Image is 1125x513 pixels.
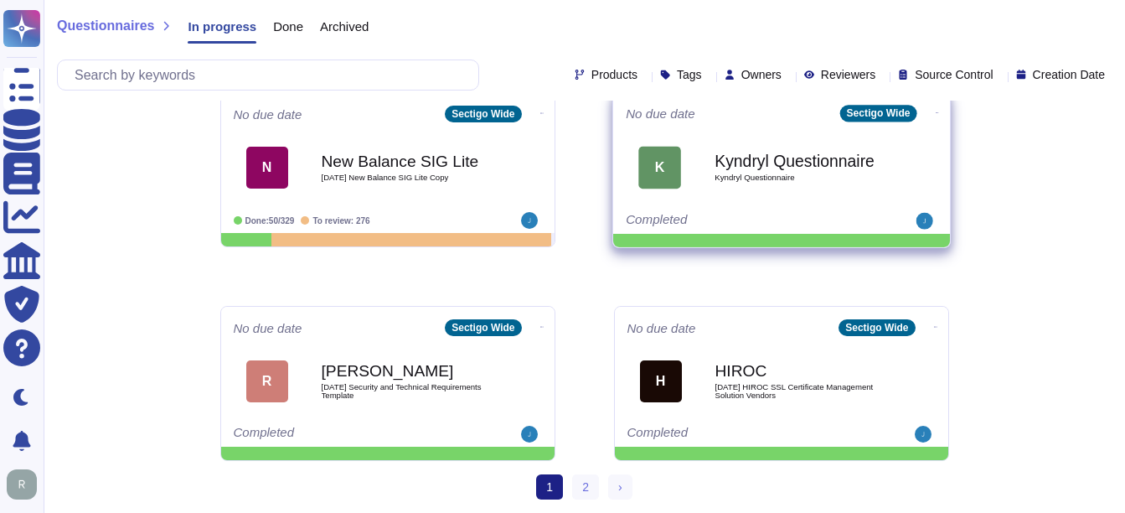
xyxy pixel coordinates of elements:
[445,106,521,122] div: Sectigo Wide
[322,383,489,399] span: [DATE] Security and Technical Requirements Template
[627,322,696,334] span: No due date
[638,146,681,189] div: K
[521,212,538,229] img: user
[234,426,439,443] div: Completed
[916,213,932,230] img: user
[57,19,154,33] span: Questionnaires
[246,360,288,402] div: R
[246,147,288,189] div: N
[234,108,302,121] span: No due date
[322,153,489,169] b: New Balance SIG Lite
[626,213,833,230] div: Completed
[591,69,637,80] span: Products
[715,153,884,168] b: Kyndryl Questionnaire
[821,69,875,80] span: Reviewers
[618,480,622,494] span: ›
[915,426,931,443] img: user
[320,20,369,33] span: Archived
[715,383,883,399] span: [DATE] HIROC SSL Certificate Management Solution Vendors
[3,466,49,503] button: user
[445,319,521,336] div: Sectigo Wide
[322,174,489,182] span: [DATE] New Balance SIG Lite Copy
[234,322,302,334] span: No due date
[521,426,538,443] img: user
[715,363,883,379] b: HIROC
[273,20,303,33] span: Done
[640,360,682,402] div: H
[715,174,884,182] span: Kyndryl Questionnaire
[839,319,915,336] div: Sectigo Wide
[536,474,563,500] span: 1
[188,20,256,33] span: In progress
[839,105,916,122] div: Sectigo Wide
[627,426,833,443] div: Completed
[572,474,599,500] a: 2
[312,216,369,225] span: To review: 276
[677,69,702,80] span: Tags
[66,60,478,90] input: Search by keywords
[1033,69,1105,80] span: Creation Date
[322,363,489,379] b: [PERSON_NAME]
[915,69,993,80] span: Source Control
[7,469,37,500] img: user
[245,216,295,225] span: Done: 50/329
[741,69,782,80] span: Owners
[626,107,695,120] span: No due date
